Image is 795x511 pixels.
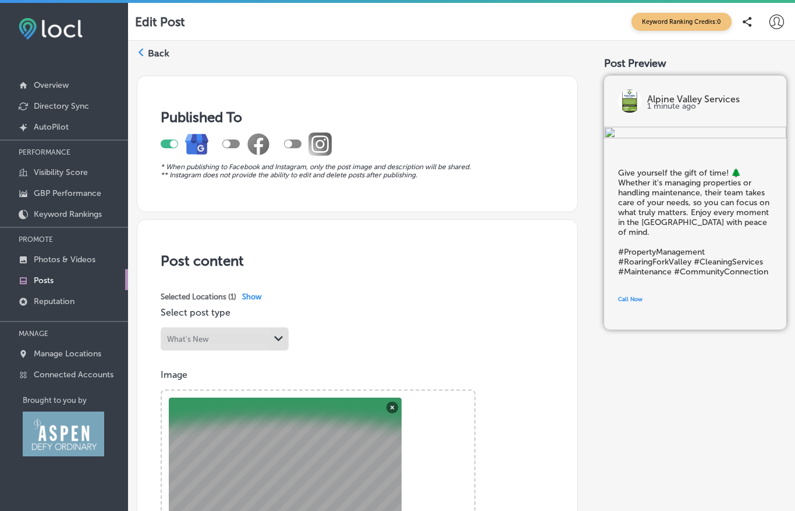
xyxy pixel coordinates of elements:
[34,188,101,198] p: GBP Performance
[34,255,95,265] p: Photos & Videos
[618,168,772,277] h5: Give yourself the gift of time! 🌲 Whether it's managing properties or handling maintenance, their...
[23,412,104,456] img: Aspen
[34,296,74,306] p: Reputation
[161,163,471,171] i: * When publishing to Facebook and Instagram, only the post image and description will be shared.
[618,296,643,303] span: Call Now
[34,349,101,359] p: Manage Locations
[34,101,89,111] p: Directory Sync
[34,209,102,219] p: Keyword Rankings
[23,396,128,405] p: Brought to you by
[161,252,554,269] h3: Post content
[167,334,209,343] div: What's New
[161,307,554,318] p: Select post type
[604,127,786,140] img: c6bdfd54-f02e-4db6-a3bb-e8653a5553cc
[161,171,417,179] i: ** Instagram does not provide the ability to edit and delete posts after publishing.
[162,391,223,399] a: Powered by PQINA
[647,96,772,103] p: Alpine Valley Services
[161,369,554,380] p: Image
[148,47,169,60] label: Back
[19,18,83,40] img: fda3e92497d09a02dc62c9cd864e3231.png
[34,276,54,285] p: Posts
[34,80,69,90] p: Overview
[34,167,88,177] p: Visibility Score
[34,122,69,132] p: AutoPilot
[647,103,772,110] p: 1 minute ago
[161,292,236,301] span: Selected Locations ( 1 )
[135,15,185,29] p: Edit Post
[34,370,113,380] p: Connected Accounts
[161,109,554,126] h3: Published To
[242,292,262,301] span: Show
[618,90,641,113] img: logo
[604,57,786,70] div: Post Preview
[631,13,732,31] span: Keyword Ranking Credits: 0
